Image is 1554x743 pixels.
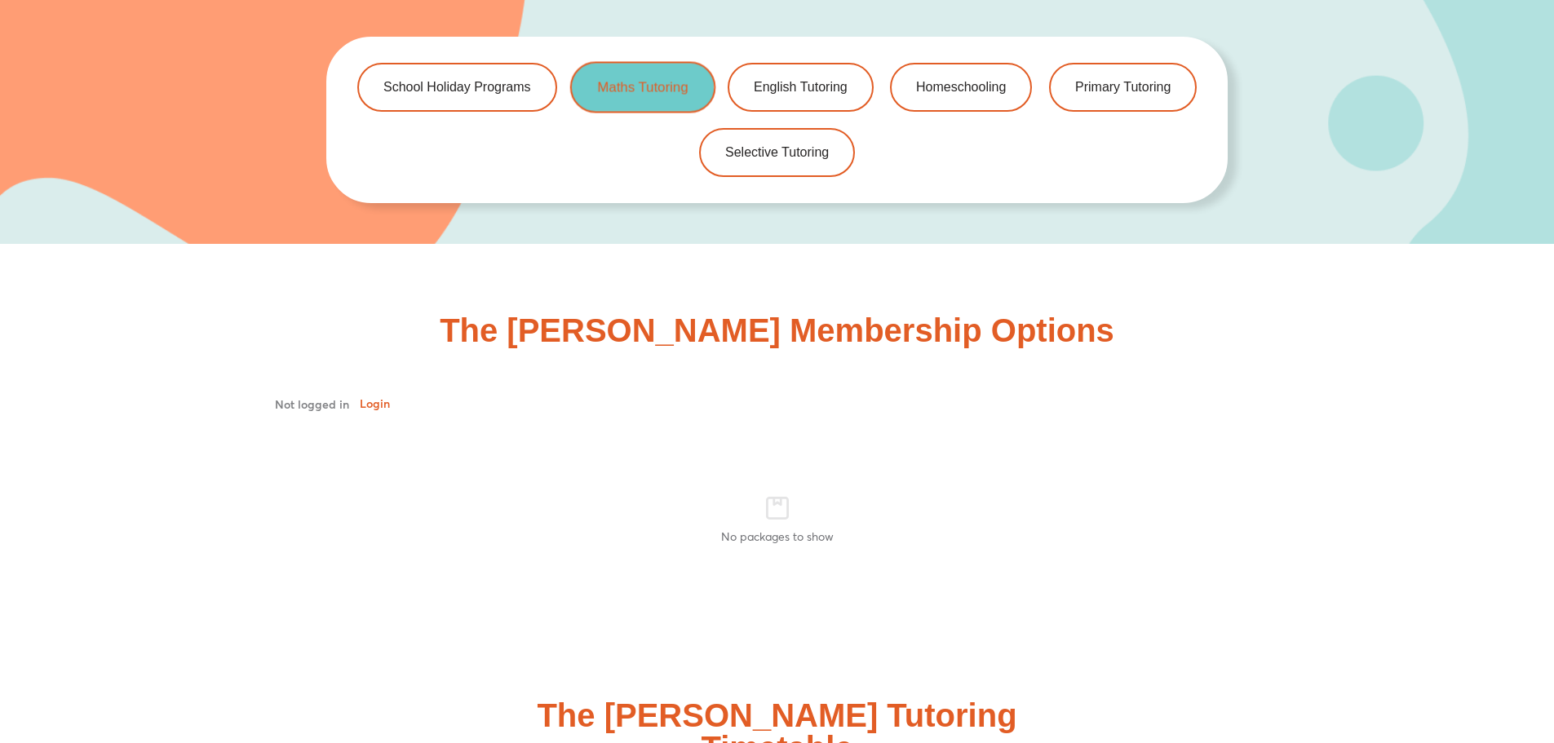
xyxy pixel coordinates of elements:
[383,81,531,94] span: School Holiday Programs
[357,63,557,112] a: School Holiday Programs
[1075,81,1171,94] span: Primary Tutoring
[440,314,1114,347] h2: The [PERSON_NAME] Membership Options
[1282,559,1554,743] iframe: Chat Widget
[754,81,848,94] span: English Tutoring
[725,146,829,159] span: Selective Tutoring
[890,63,1032,112] a: Homeschooling
[597,81,688,95] span: Maths Tutoring
[1049,63,1197,112] a: Primary Tutoring
[728,63,874,112] a: English Tutoring
[569,61,715,113] a: Maths Tutoring
[699,128,855,177] a: Selective Tutoring
[916,81,1006,94] span: Homeschooling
